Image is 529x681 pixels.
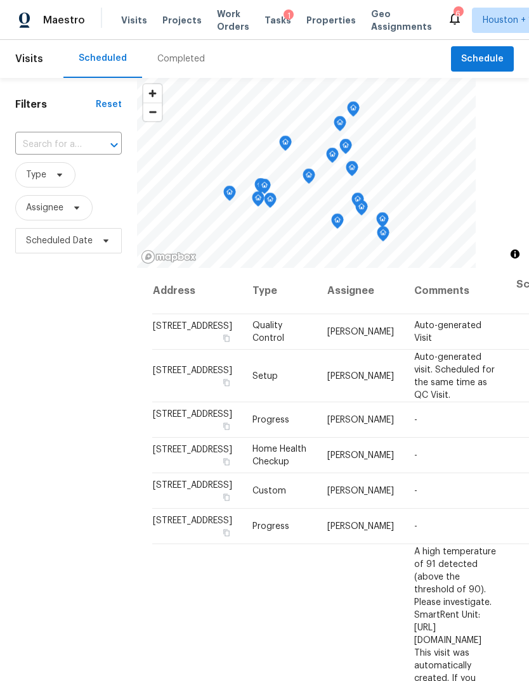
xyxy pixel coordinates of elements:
[303,169,315,188] div: Map marker
[327,416,394,424] span: [PERSON_NAME]
[414,352,495,399] span: Auto-generated visit. Scheduled for the same time as QC Visit.
[43,14,85,27] span: Maestro
[264,16,291,25] span: Tasks
[377,226,389,246] div: Map marker
[217,8,249,33] span: Work Orders
[511,247,519,261] span: Toggle attribution
[346,161,358,181] div: Map marker
[414,522,417,531] span: -
[153,445,232,454] span: [STREET_ADDRESS]
[26,201,63,214] span: Assignee
[327,487,394,495] span: [PERSON_NAME]
[252,371,278,380] span: Setup
[252,487,286,495] span: Custom
[157,53,205,65] div: Completed
[355,200,368,220] div: Map marker
[279,136,292,155] div: Map marker
[242,268,317,314] th: Type
[461,51,504,67] span: Schedule
[327,371,394,380] span: [PERSON_NAME]
[327,451,394,460] span: [PERSON_NAME]
[414,451,417,460] span: -
[252,416,289,424] span: Progress
[153,481,232,490] span: [STREET_ADDRESS]
[327,522,394,531] span: [PERSON_NAME]
[221,456,232,468] button: Copy Address
[26,234,93,247] span: Scheduled Date
[258,179,271,198] div: Map marker
[264,193,277,212] div: Map marker
[326,148,339,167] div: Map marker
[221,376,232,388] button: Copy Address
[451,46,514,72] button: Schedule
[507,246,523,262] button: Toggle attribution
[162,14,202,27] span: Projects
[221,527,232,538] button: Copy Address
[252,321,284,343] span: Quality Control
[404,268,506,314] th: Comments
[254,178,267,198] div: Map marker
[221,333,232,344] button: Copy Address
[221,421,232,432] button: Copy Address
[334,116,346,136] div: Map marker
[143,103,162,121] button: Zoom out
[331,213,344,233] div: Map marker
[153,410,232,419] span: [STREET_ADDRESS]
[105,136,123,154] button: Open
[414,321,481,343] span: Auto-generated Visit
[121,14,147,27] span: Visits
[137,78,476,268] canvas: Map
[454,8,462,20] div: 6
[414,487,417,495] span: -
[152,268,242,314] th: Address
[376,212,389,232] div: Map marker
[371,8,432,33] span: Geo Assignments
[306,14,356,27] span: Properties
[347,101,360,121] div: Map marker
[339,139,352,158] div: Map marker
[327,328,394,336] span: [PERSON_NAME]
[414,416,417,424] span: -
[252,191,264,211] div: Map marker
[153,322,232,331] span: [STREET_ADDRESS]
[26,169,46,181] span: Type
[284,10,294,22] div: 1
[15,45,43,73] span: Visits
[223,186,236,205] div: Map marker
[79,52,127,65] div: Scheduled
[351,193,364,212] div: Map marker
[15,98,96,111] h1: Filters
[153,366,232,374] span: [STREET_ADDRESS]
[143,84,162,103] button: Zoom in
[141,250,197,264] a: Mapbox homepage
[153,516,232,525] span: [STREET_ADDRESS]
[252,445,306,466] span: Home Health Checkup
[221,492,232,503] button: Copy Address
[15,135,86,155] input: Search for an address...
[317,268,404,314] th: Assignee
[96,98,122,111] div: Reset
[252,522,289,531] span: Progress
